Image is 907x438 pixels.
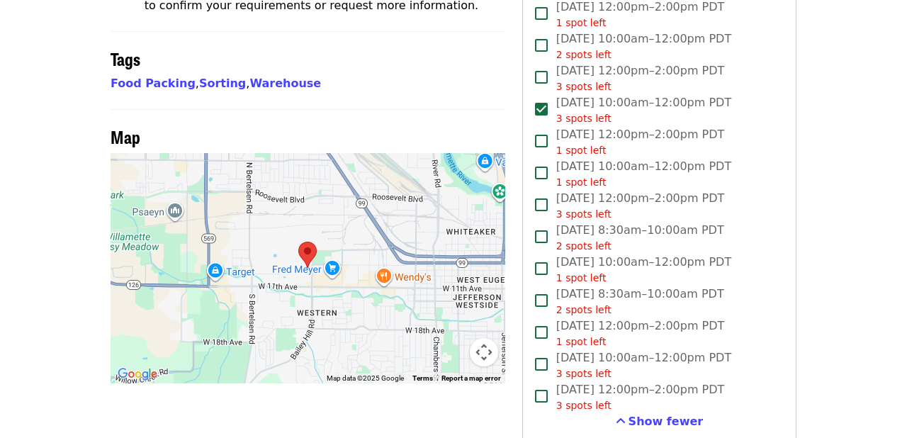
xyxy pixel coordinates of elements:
button: Map camera controls [470,338,498,366]
span: , [199,77,249,90]
span: 3 spots left [556,81,612,92]
span: [DATE] 10:00am–12:00pm PDT [556,349,731,381]
button: See more timeslots [616,413,704,430]
span: 2 spots left [556,240,612,252]
span: Map [111,124,140,149]
span: 3 spots left [556,208,612,220]
span: 3 spots left [556,113,612,124]
span: Show fewer [629,415,704,428]
span: 1 spot left [556,336,607,347]
span: [DATE] 10:00am–12:00pm PDT [556,158,731,190]
a: Food Packing [111,77,196,90]
span: 1 spot left [556,272,607,283]
a: Open this area in Google Maps (opens a new window) [114,365,161,383]
img: Google [114,365,161,383]
a: Sorting [199,77,246,90]
span: 3 spots left [556,400,612,411]
span: Tags [111,46,140,71]
span: 1 spot left [556,17,607,28]
span: [DATE] 12:00pm–2:00pm PDT [556,381,725,413]
a: Report a map error [441,374,501,382]
span: [DATE] 12:00pm–2:00pm PDT [556,318,725,349]
span: 1 spot left [556,145,607,156]
a: Terms (opens in new tab) [412,374,433,382]
span: Map data ©2025 Google [327,374,404,382]
span: 2 spots left [556,304,612,315]
span: [DATE] 10:00am–12:00pm PDT [556,30,731,62]
span: 3 spots left [556,368,612,379]
span: 2 spots left [556,49,612,60]
span: [DATE] 12:00pm–2:00pm PDT [556,126,725,158]
span: [DATE] 12:00pm–2:00pm PDT [556,62,725,94]
span: , [111,77,199,90]
span: [DATE] 10:00am–12:00pm PDT [556,94,731,126]
span: [DATE] 8:30am–10:00am PDT [556,286,724,318]
span: 1 spot left [556,176,607,188]
span: [DATE] 12:00pm–2:00pm PDT [556,190,725,222]
a: Warehouse [249,77,321,90]
span: [DATE] 8:30am–10:00am PDT [556,222,724,254]
span: [DATE] 10:00am–12:00pm PDT [556,254,731,286]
